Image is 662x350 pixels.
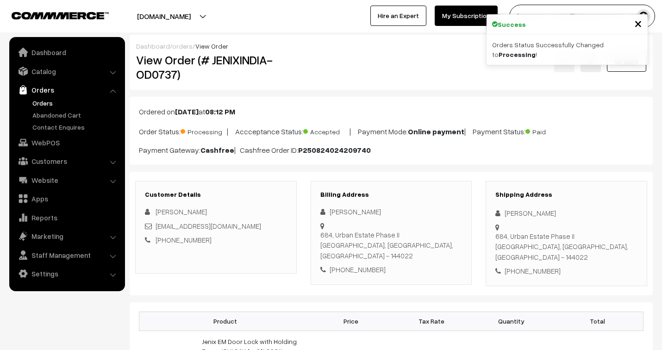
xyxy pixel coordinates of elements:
[145,191,287,199] h3: Customer Details
[499,50,536,58] strong: Processing
[498,19,526,29] strong: Success
[634,16,642,30] button: Close
[525,125,572,137] span: Paid
[12,81,122,98] a: Orders
[175,107,199,116] b: [DATE]
[495,191,637,199] h3: Shipping Address
[12,63,122,80] a: Catalog
[181,125,227,137] span: Processing
[320,191,462,199] h3: Billing Address
[105,5,223,28] button: [DOMAIN_NAME]
[12,12,109,19] img: COMMMERCE
[136,42,170,50] a: Dashboard
[298,145,371,155] b: P250824024209740
[156,222,261,230] a: [EMAIL_ADDRESS][DOMAIN_NAME]
[12,9,93,20] a: COMMMERCE
[391,312,471,331] th: Tax Rate
[495,231,637,262] div: 684, Urban Estate Phase II [GEOGRAPHIC_DATA], [GEOGRAPHIC_DATA], [GEOGRAPHIC_DATA] - 144022
[495,208,637,219] div: [PERSON_NAME]
[637,9,650,23] img: user
[303,125,350,137] span: Accepted
[156,236,212,244] a: [PHONE_NUMBER]
[139,125,643,137] p: Order Status: | Accceptance Status: | Payment Mode: | Payment Status:
[139,144,643,156] p: Payment Gateway: | Cashfree Order ID:
[12,153,122,169] a: Customers
[320,230,462,261] div: 684, Urban Estate Phase II [GEOGRAPHIC_DATA], [GEOGRAPHIC_DATA], [GEOGRAPHIC_DATA] - 144022
[12,247,122,263] a: Staff Management
[12,190,122,207] a: Apps
[634,14,642,31] span: ×
[435,6,498,26] a: My Subscription
[495,266,637,276] div: [PHONE_NUMBER]
[30,110,122,120] a: Abandoned Cart
[320,206,462,217] div: [PERSON_NAME]
[205,107,235,116] b: 08:12 PM
[487,34,648,65] div: Orders Status Successfully Changed to !
[311,312,391,331] th: Price
[509,5,655,28] button: [PERSON_NAME][DEMOGRAPHIC_DATA]
[12,228,122,244] a: Marketing
[136,53,297,81] h2: View Order (# JENIXINDIA-OD0737)
[12,265,122,282] a: Settings
[136,41,646,51] div: / /
[139,312,311,331] th: Product
[12,134,122,151] a: WebPOS
[195,42,228,50] span: View Order
[12,209,122,226] a: Reports
[156,207,207,216] span: [PERSON_NAME]
[30,98,122,108] a: Orders
[370,6,426,26] a: Hire an Expert
[200,145,234,155] b: Cashfree
[12,172,122,188] a: Website
[408,127,464,136] b: Online payment
[139,106,643,117] p: Ordered on at
[471,312,551,331] th: Quantity
[30,122,122,132] a: Contact Enquires
[320,264,462,275] div: [PHONE_NUMBER]
[12,44,122,61] a: Dashboard
[552,312,643,331] th: Total
[172,42,193,50] a: orders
